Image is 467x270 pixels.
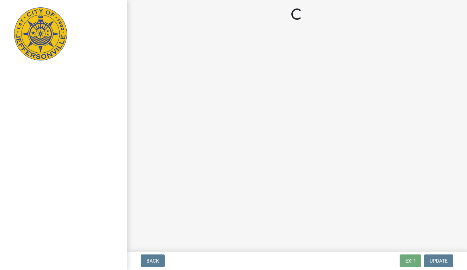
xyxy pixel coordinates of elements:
button: Back [141,254,165,267]
button: Update [424,254,453,267]
span: Back [146,258,159,264]
button: Exit [400,254,421,267]
img: City of Jeffersonville, Indiana [14,7,67,60]
span: Update [430,258,448,264]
